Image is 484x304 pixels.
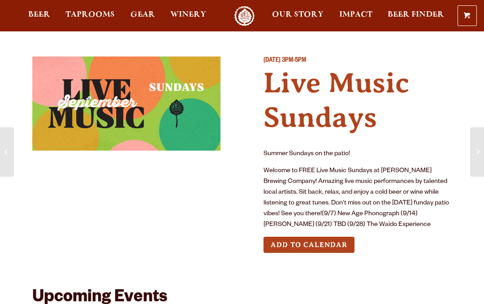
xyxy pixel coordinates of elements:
[22,6,56,26] a: Beer
[272,11,324,18] span: Our Story
[339,11,372,18] span: Impact
[388,11,444,18] span: Beer Finder
[264,66,452,135] h4: Live Music Sundays
[164,6,212,26] a: Winery
[282,57,306,65] span: 3PM-5PM
[65,11,115,18] span: Taprooms
[264,166,452,230] p: Welcome to FREE Live Music Sundays at [PERSON_NAME] Brewing Company! Amazing live music performan...
[333,6,378,26] a: Impact
[170,11,206,18] span: Winery
[382,6,450,26] a: Beer Finder
[125,6,161,26] a: Gear
[60,6,121,26] a: Taprooms
[264,149,452,160] p: Summer Sundays on the patio!
[130,11,155,18] span: Gear
[228,6,261,26] a: Odell Home
[264,237,354,253] button: Add to Calendar
[266,6,329,26] a: Our Story
[264,57,281,65] span: [DATE]
[28,11,50,18] span: Beer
